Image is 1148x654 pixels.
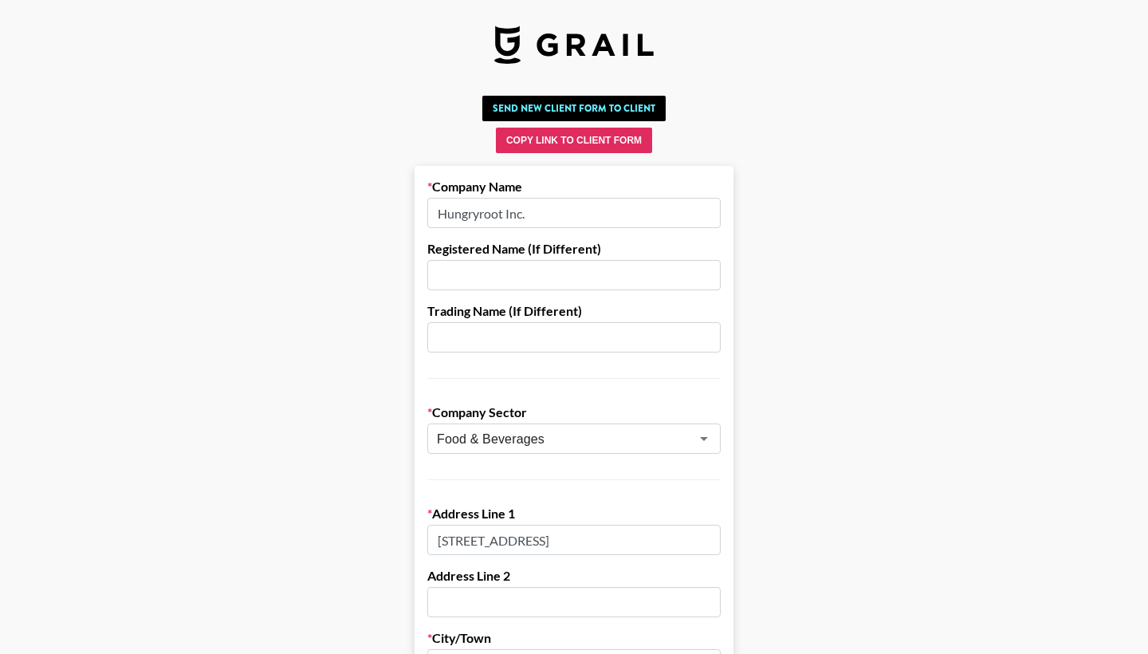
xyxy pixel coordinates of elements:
[496,128,652,153] button: Copy Link to Client Form
[427,630,721,646] label: City/Town
[427,303,721,319] label: Trading Name (If Different)
[494,26,654,64] img: Grail Talent Logo
[427,241,721,257] label: Registered Name (If Different)
[427,404,721,420] label: Company Sector
[482,96,666,121] button: Send New Client Form to Client
[693,427,715,450] button: Open
[427,179,721,195] label: Company Name
[427,568,721,584] label: Address Line 2
[427,506,721,522] label: Address Line 1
